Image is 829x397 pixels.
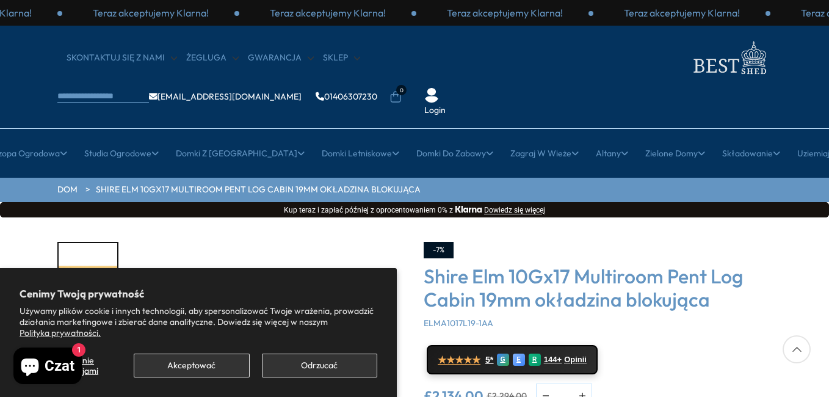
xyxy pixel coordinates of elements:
span: ★★★★★ [438,354,480,366]
span: Opinii [564,355,587,365]
div: -7% [424,242,454,258]
a: Polityka prywatności. [20,327,101,338]
div: G [497,354,509,366]
button: Odrzucać [262,354,377,377]
img: Ikona użytkownika [424,88,439,103]
a: Zielone domy [645,138,705,169]
a: Studia ogrodowe [84,138,159,169]
div: 1 / 10 [57,242,118,326]
a: Sklep [323,52,360,64]
a: [EMAIL_ADDRESS][DOMAIN_NAME] [149,92,302,101]
font: 01406307230 [324,91,377,102]
a: 0 [389,91,402,103]
a: Shire Elm 10Gx17 Multiroom Pent Log Cabin 19mm okładzina blokująca [96,184,421,196]
p: Teraz akceptujemy Klarna! [270,6,386,20]
font: Domki do zabawy [416,148,486,159]
font: Zielone domy [645,148,698,159]
button: Akceptować [134,354,249,377]
font: Domki letniskowe [322,148,392,159]
a: DOM [57,184,78,196]
div: R [529,354,541,366]
p: Teraz akceptujemy Klarna! [447,6,563,20]
a: Domki letniskowe [322,138,399,169]
a: Domki do zabawy [416,138,493,169]
img: Elm2990x50909_9x16_8000LIFESTYLE_ebb03b52-3ad0-433a-96f0-8190fa0c79cb_200x200.jpg [59,243,117,324]
a: Zagraj w wieże [510,138,579,169]
span: 144+ [544,355,562,365]
span: 0 [396,85,407,95]
div: E [513,354,525,366]
font: Altany [596,148,621,159]
img: logo [686,38,772,78]
a: Gwarancja [248,52,314,64]
inbox-online-store-chat: Shopify online store chat [10,348,85,387]
a: Domki z [GEOGRAPHIC_DATA] [176,138,305,169]
h3: Shire Elm 10Gx17 Multiroom Pent Log Cabin 19mm okładzina blokująca [424,264,772,311]
a: Login [424,104,446,117]
font: Domki z [GEOGRAPHIC_DATA] [176,148,297,159]
font: Składowanie [722,148,773,159]
p: Teraz akceptujemy Klarna! [624,6,740,20]
p: Teraz akceptujemy Klarna! [93,6,209,20]
div: 1 / 3 [593,6,770,20]
a: Składowanie [722,138,780,169]
div: 2 / 3 [239,6,416,20]
h2: Cenimy Twoją prywatność [20,288,377,300]
a: Altany [596,138,628,169]
div: 3 / 3 [416,6,593,20]
span: ELMA1017L19-1AA [424,318,493,329]
a: ★★★★★ 5* G E R 144+ Opinii [427,345,598,374]
font: Studia ogrodowe [84,148,151,159]
font: Używamy plików cookie i innych technologii, aby spersonalizować Twoje wrażenia, prowadzić działan... [20,305,374,327]
font: Zagraj w wieże [510,148,571,159]
font: [EMAIL_ADDRESS][DOMAIN_NAME] [157,91,302,102]
a: 01406307230 [316,92,377,101]
a: SKONTAKTUJ SIĘ Z NAMI [67,52,177,64]
a: Żegluga [186,52,239,64]
div: 1 / 3 [62,6,239,20]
